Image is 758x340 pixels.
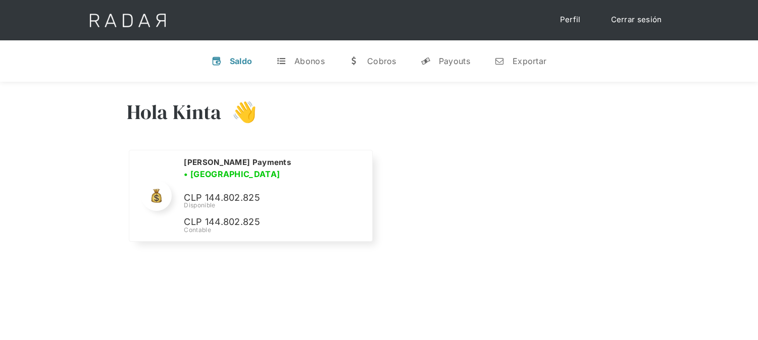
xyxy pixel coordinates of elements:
[421,56,431,66] div: y
[367,56,396,66] div: Cobros
[212,56,222,66] div: v
[184,201,360,210] div: Disponible
[294,56,325,66] div: Abonos
[184,225,360,235] div: Contable
[494,56,504,66] div: n
[184,215,335,230] p: CLP 144.802.825
[439,56,470,66] div: Payouts
[550,10,591,30] a: Perfil
[601,10,672,30] a: Cerrar sesión
[222,99,257,125] h3: 👋
[184,191,335,205] p: CLP 144.802.825
[184,157,291,167] h2: [PERSON_NAME] Payments
[349,56,359,66] div: w
[184,168,280,180] h3: • [GEOGRAPHIC_DATA]
[513,56,546,66] div: Exportar
[230,56,252,66] div: Saldo
[276,56,286,66] div: t
[127,99,222,125] h3: Hola Kinta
